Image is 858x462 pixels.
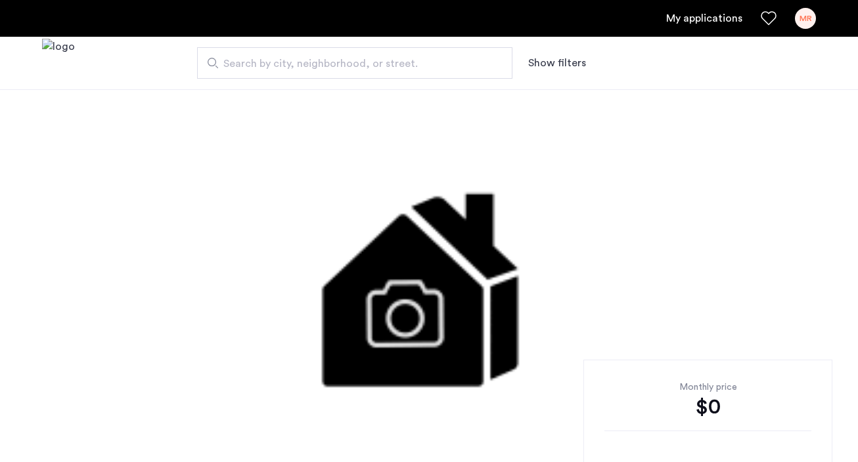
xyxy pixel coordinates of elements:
[604,394,811,420] div: $0
[223,56,476,72] span: Search by city, neighborhood, or street.
[42,39,75,88] a: Cazamio logo
[795,8,816,29] div: MR
[197,47,512,79] input: Apartment Search
[528,55,586,71] button: Show or hide filters
[666,10,742,26] a: My application
[42,39,75,88] img: logo
[761,10,777,26] a: Favorites
[604,381,811,394] div: Monthly price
